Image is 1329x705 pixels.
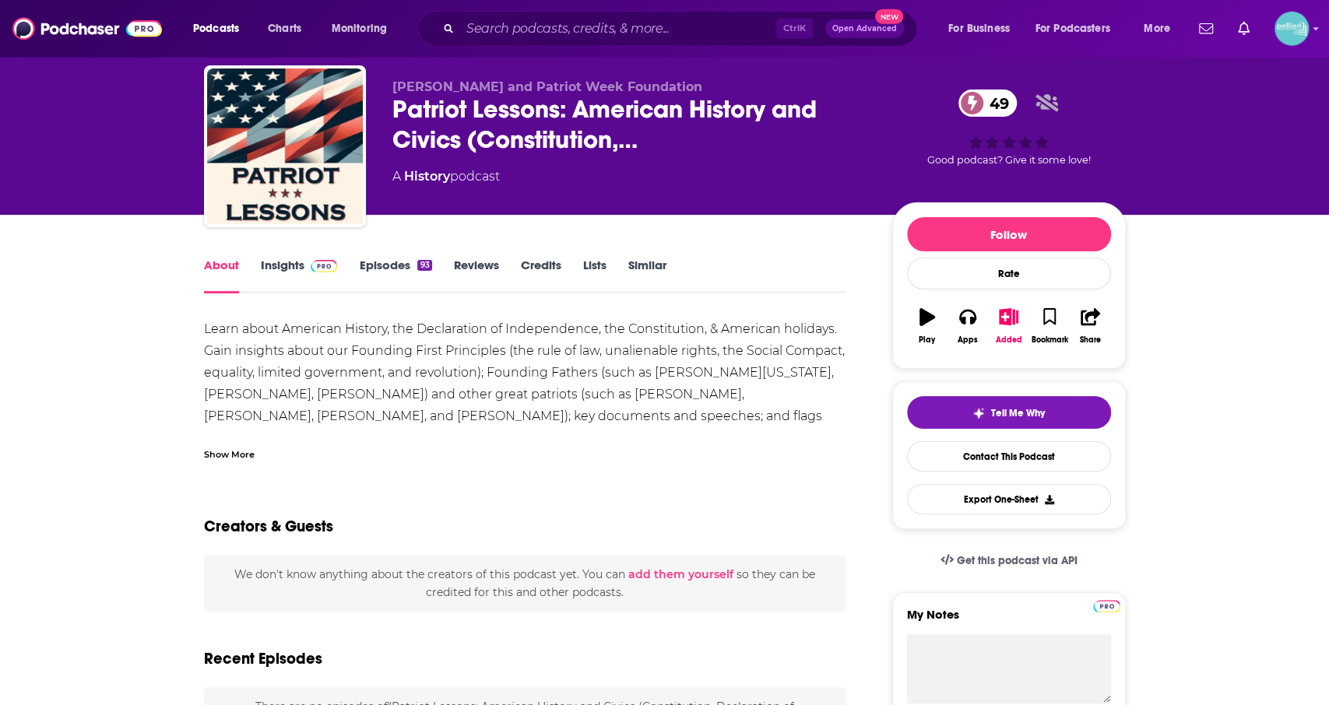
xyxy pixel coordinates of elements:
[927,154,1091,166] span: Good podcast? Give it some love!
[392,79,702,94] span: [PERSON_NAME] and Patriot Week Foundation
[207,68,363,224] img: Patriot Lessons: American History and Civics (Constitution, Declaration of Independence, etc.)
[359,258,431,293] a: Episodes93
[907,298,948,354] button: Play
[937,16,1029,41] button: open menu
[1029,298,1070,354] button: Bookmark
[521,258,561,293] a: Credits
[204,318,846,471] div: Learn about American History, the Declaration of Independence, the Constitution, & American holid...
[628,568,733,580] button: add them yourself
[832,25,897,33] span: Open Advanced
[204,258,239,293] a: About
[417,260,431,271] div: 93
[454,258,499,293] a: Reviews
[1232,16,1256,42] a: Show notifications dropdown
[907,441,1111,472] a: Contact This Podcast
[432,11,932,47] div: Search podcasts, credits, & more...
[907,484,1111,514] button: Export One-Sheet
[1035,18,1110,40] span: For Podcasters
[1144,18,1170,40] span: More
[991,407,1045,419] span: Tell Me Why
[204,649,322,668] h2: Recent Episodes
[1093,598,1120,612] a: Pro website
[1080,335,1101,345] div: Share
[12,14,162,44] img: Podchaser - Follow, Share and Rate Podcasts
[907,396,1111,429] button: tell me why sparkleTell Me Why
[583,258,606,293] a: Lists
[1275,12,1309,46] button: Show profile menu
[1275,12,1309,46] span: Logged in as JessicaPellien
[919,335,935,345] div: Play
[258,16,311,41] a: Charts
[907,217,1111,251] button: Follow
[907,258,1111,289] div: Rate
[460,16,776,41] input: Search podcasts, credits, & more...
[892,79,1126,176] div: 49Good podcast? Give it some love!
[628,258,666,293] a: Similar
[311,260,338,272] img: Podchaser Pro
[1031,335,1067,345] div: Bookmark
[948,18,1010,40] span: For Business
[193,18,239,40] span: Podcasts
[1025,16,1133,41] button: open menu
[928,542,1090,580] a: Get this podcast via API
[182,16,259,41] button: open menu
[956,554,1077,567] span: Get this podcast via API
[958,89,1017,117] a: 49
[261,258,338,293] a: InsightsPodchaser Pro
[268,18,301,40] span: Charts
[1275,12,1309,46] img: User Profile
[1070,298,1110,354] button: Share
[825,19,904,38] button: Open AdvancedNew
[321,16,407,41] button: open menu
[1193,16,1219,42] a: Show notifications dropdown
[1093,600,1120,612] img: Podchaser Pro
[1133,16,1190,41] button: open menu
[988,298,1028,354] button: Added
[907,607,1111,634] label: My Notes
[958,335,978,345] div: Apps
[875,9,903,24] span: New
[972,407,985,419] img: tell me why sparkle
[996,335,1022,345] div: Added
[234,567,815,598] span: We don't know anything about the creators of this podcast yet . You can so they can be credited f...
[776,19,813,39] span: Ctrl K
[332,18,387,40] span: Monitoring
[392,167,500,186] div: A podcast
[948,298,988,354] button: Apps
[404,169,450,184] a: History
[974,89,1017,117] span: 49
[204,517,333,536] h2: Creators & Guests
